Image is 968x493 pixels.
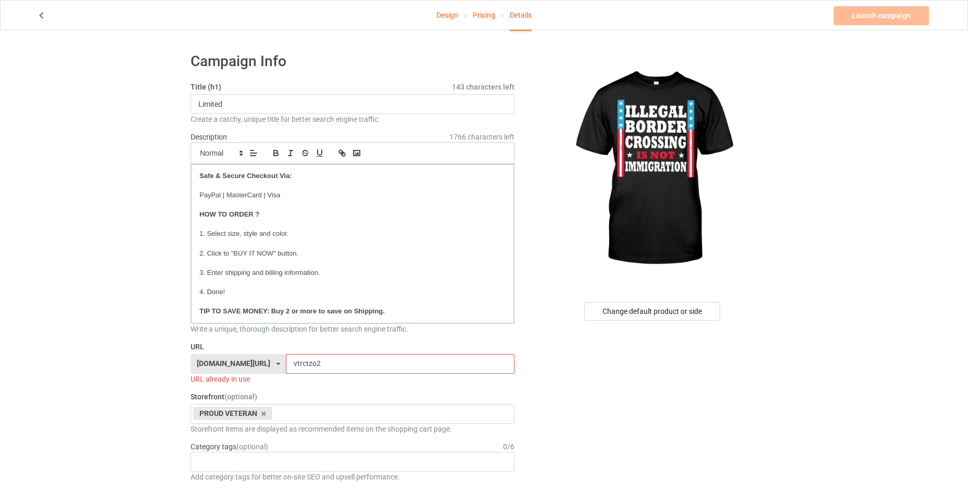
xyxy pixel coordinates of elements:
[199,307,385,315] strong: TIP TO SAVE MONEY: Buy 2 or more to save on Shipping.
[191,424,514,434] div: Storefront items are displayed as recommended items on the shopping cart page.
[199,210,259,218] strong: HOW TO ORDER ?
[584,302,720,321] div: Change default product or side
[191,342,514,352] label: URL
[452,82,514,92] span: 143 characters left
[199,268,506,278] p: 3. Enter shipping and billing information.
[199,191,506,200] p: PayPal | MasterCard | Visa
[191,324,514,334] div: Write a unique, thorough description for better search engine traffic.
[224,393,257,401] span: (optional)
[191,472,514,482] div: Add category tags for better on-site SEO and upsell performance.
[191,52,514,71] h1: Campaign Info
[194,407,272,420] div: PROUD VETERAN
[503,441,514,452] div: 0 / 6
[191,441,268,452] label: Category tags
[236,443,268,451] span: (optional)
[191,114,514,124] div: Create a catchy, unique title for better search engine traffic.
[191,391,514,402] label: Storefront
[197,360,270,367] div: [DOMAIN_NAME][URL]
[199,287,506,297] p: 4. Done!
[191,82,514,92] label: Title (h1)
[436,1,458,30] a: Design
[191,374,514,384] div: URL already in use
[199,229,506,239] p: 1. Select size, style and color.
[199,249,506,259] p: 2. Click to "BUY IT NOW" button.
[510,1,532,31] div: Details
[473,1,495,30] a: Pricing
[199,172,292,180] strong: Safe & Secure Checkout Via:
[449,132,514,142] span: 1766 characters left
[191,133,227,141] label: Description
